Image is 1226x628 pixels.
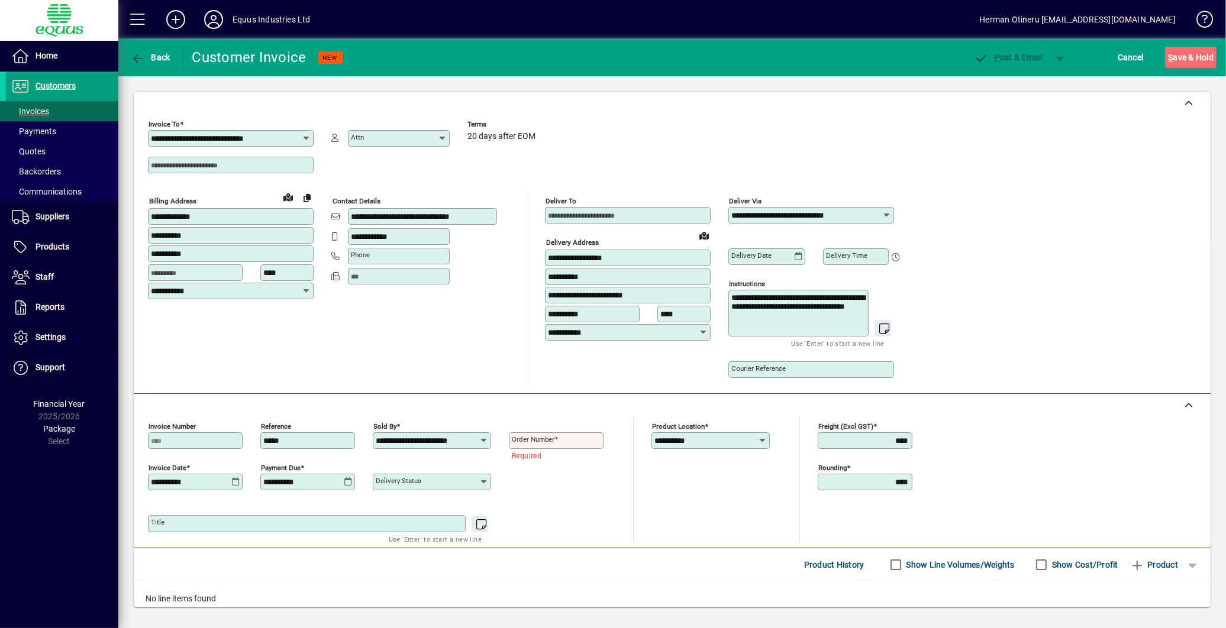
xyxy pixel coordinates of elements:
a: View on map [279,187,298,206]
mat-label: Deliver via [729,197,762,205]
span: Products [36,242,69,251]
span: Product [1130,555,1178,574]
a: Support [6,353,118,383]
button: Product History [799,554,869,575]
a: View on map [695,226,714,245]
button: Copy to Delivery address [298,188,317,207]
span: Communications [12,187,82,196]
a: Suppliers [6,202,118,232]
mat-label: Attn [351,133,364,141]
a: Knowledge Base [1188,2,1211,41]
span: Payments [12,127,56,136]
span: Back [131,53,170,62]
a: Staff [6,263,118,292]
div: Customer Invoice [192,48,306,67]
span: Product History [804,555,864,574]
span: Suppliers [36,212,69,221]
span: Backorders [12,167,61,176]
a: Products [6,232,118,262]
a: Home [6,41,118,71]
mat-label: Payment due [261,464,301,472]
span: Cancel [1118,48,1144,67]
span: Reports [36,302,64,312]
span: ost & Email [974,53,1043,62]
mat-label: Invoice To [149,120,180,128]
span: Quotes [12,147,46,156]
a: Communications [6,182,118,202]
div: Equus Industries Ltd [233,10,311,29]
div: No line items found [134,581,1211,617]
mat-label: Order number [512,435,554,444]
mat-label: Product location [652,422,705,430]
mat-label: Title [151,518,164,526]
button: Product [1124,554,1184,575]
button: Back [128,47,173,68]
span: Customers [36,81,76,90]
span: Invoices [12,106,49,116]
label: Show Cost/Profit [1050,559,1118,571]
button: Add [157,9,195,30]
mat-label: Freight (excl GST) [818,422,873,430]
a: Settings [6,323,118,352]
span: Staff [36,272,54,281]
mat-hint: Use 'Enter' to start a new line [792,336,885,350]
label: Show Line Volumes/Weights [904,559,1015,571]
app-page-header-button: Back [118,47,183,68]
span: Home [36,51,57,60]
button: Profile [195,9,233,30]
a: Reports [6,293,118,322]
span: S [1168,53,1173,62]
span: NEW [323,54,338,61]
mat-label: Delivery status [376,477,421,485]
button: Save & Hold [1165,47,1217,68]
mat-label: Phone [351,251,370,259]
span: 20 days after EOM [467,132,535,141]
mat-label: Rounding [818,464,847,472]
mat-label: Reference [261,422,291,430]
span: Support [36,362,65,372]
span: Package [43,424,75,433]
a: Invoices [6,101,118,121]
mat-label: Invoice number [149,422,196,430]
mat-error: Required [512,449,594,461]
a: Payments [6,121,118,141]
a: Quotes [6,141,118,161]
mat-label: Sold by [373,422,396,430]
button: Cancel [1115,47,1147,68]
mat-label: Invoice date [149,464,186,472]
mat-hint: Use 'Enter' to start a new line [389,532,482,546]
span: Financial Year [34,399,85,409]
mat-label: Delivery time [826,251,867,260]
button: Post & Email [968,47,1048,68]
a: Backorders [6,161,118,182]
mat-label: Instructions [729,280,765,288]
mat-label: Deliver To [546,197,576,205]
mat-label: Delivery date [731,251,772,260]
div: Herman Otineru [EMAIL_ADDRESS][DOMAIN_NAME] [979,10,1176,29]
span: Terms [467,121,538,128]
span: Settings [36,332,66,342]
span: P [995,53,1000,62]
span: ave & Hold [1168,48,1214,67]
mat-label: Courier Reference [731,364,786,373]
